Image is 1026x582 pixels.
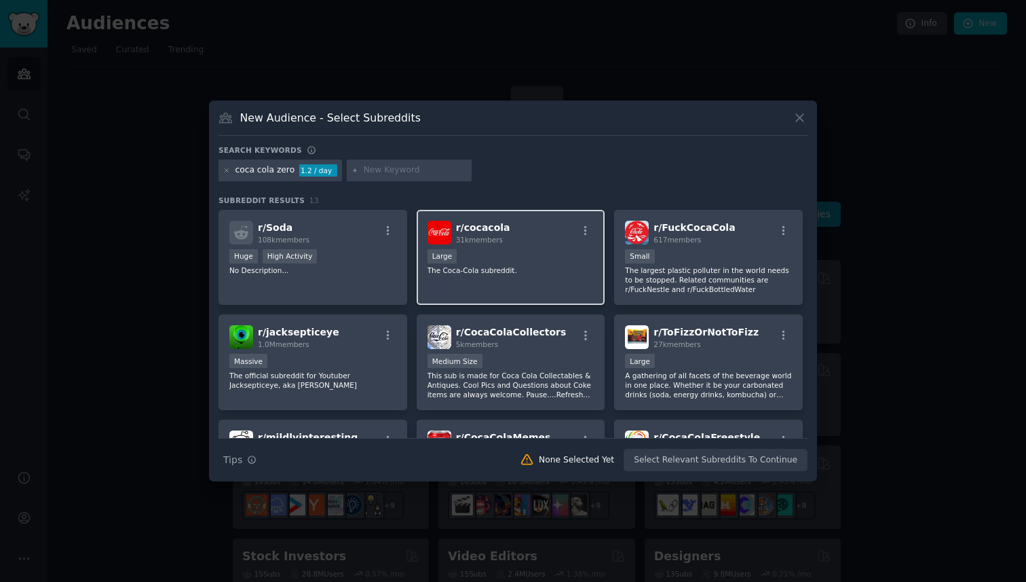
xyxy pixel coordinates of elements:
span: r/ CocaColaCollectors [456,327,567,338]
span: 1.0M members [258,340,309,348]
p: The largest plastic polluter in the world needs to be stopped. Related communities are r/FuckNest... [625,266,792,294]
span: r/ cocacola [456,222,510,233]
div: Medium Size [427,354,482,368]
span: r/ ToFizzOrNotToFizz [653,327,759,338]
p: The Coca-Cola subreddit. [427,266,594,275]
div: Massive [229,354,267,368]
span: r/ CocaColaFreestyle [653,432,760,443]
img: CocaColaFreestyle [625,431,649,454]
span: 31k members [456,236,503,244]
span: r/ Soda [258,222,292,233]
img: mildlyinteresting [229,431,253,454]
span: Subreddit Results [218,196,305,205]
div: coca cola zero [235,164,295,177]
span: Tips [223,453,242,467]
img: CocaColaCollectors [427,325,451,349]
p: A gathering of all facets of the beverage world in one place. Whether it be your carbonated drink... [625,371,792,399]
p: This sub is made for Coca Cola Collectables & Antiques. Cool Pics and Questions about Coke items ... [427,371,594,399]
img: ToFizzOrNotToFizz [625,325,649,349]
input: New Keyword [364,164,467,177]
span: 13 [309,196,319,204]
span: 108k members [258,236,309,244]
span: 5k members [456,340,499,348]
div: High Activity [263,249,318,263]
img: CocaColaMemes [427,431,451,454]
p: The official subreddit for Youtuber Jacksepticeye, aka [PERSON_NAME] [229,371,396,390]
div: Large [625,354,655,368]
span: r/ mildlyinteresting [258,432,358,443]
img: FuckCocaCola [625,221,649,244]
div: Large [427,249,457,263]
div: None Selected Yet [539,454,614,467]
h3: New Audience - Select Subreddits [240,111,421,125]
h3: Search keywords [218,145,302,155]
img: jacksepticeye [229,325,253,349]
div: Huge [229,249,258,263]
span: r/ FuckCocaCola [653,222,735,233]
div: 1.2 / day [299,164,337,177]
span: 617 members [653,236,701,244]
div: Small [625,249,654,263]
span: r/ jacksepticeye [258,327,339,338]
img: cocacola [427,221,451,244]
p: No Description... [229,266,396,275]
span: 27k members [653,340,700,348]
span: r/ CocaColaMemes [456,432,551,443]
button: Tips [218,448,261,472]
